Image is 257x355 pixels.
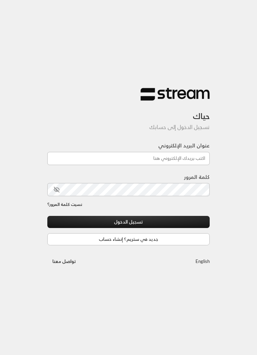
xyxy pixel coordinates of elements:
[47,152,210,165] input: اكتب بريدك الإلكتروني هنا
[47,256,81,268] button: تواصل معنا
[184,173,210,181] label: كلمة المرور
[47,233,210,245] a: جديد في ستريم؟ إنشاء حساب
[47,101,210,121] h3: حياك
[158,142,210,150] label: عنوان البريد الإلكتروني
[47,257,81,265] a: تواصل معنا
[141,88,210,101] img: Stream Logo
[47,201,82,208] a: نسيت كلمة المرور؟
[47,124,210,130] h5: تسجيل الدخول إلى حسابك
[196,256,210,268] a: English
[51,184,63,195] button: toggle password visibility
[47,216,210,228] button: تسجيل الدخول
